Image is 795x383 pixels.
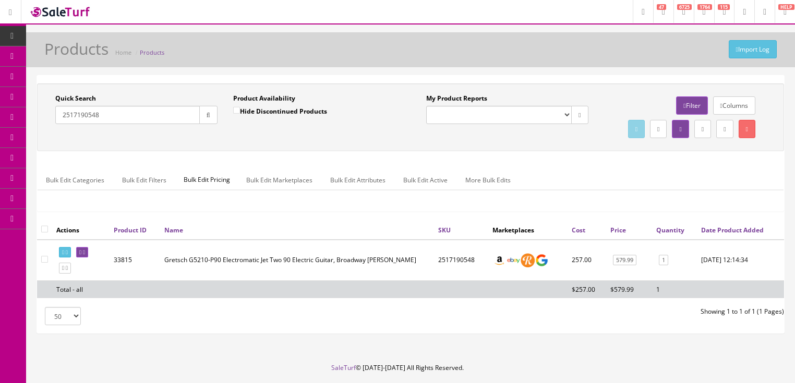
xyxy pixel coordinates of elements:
img: google_shopping [535,253,549,267]
a: SaleTurf [331,363,356,372]
th: Actions [52,220,110,239]
a: Product ID [114,226,147,234]
span: HELP [778,4,794,10]
a: Bulk Edit Filters [114,170,175,190]
td: 257.00 [568,240,606,281]
label: Product Availability [233,94,295,103]
a: Cost [572,226,585,234]
img: amazon [492,253,507,267]
a: Import Log [729,40,777,58]
a: Price [610,226,626,234]
span: 6725 [677,4,692,10]
label: My Product Reports [426,94,487,103]
td: 1 [652,280,697,298]
input: Hide Discontinued Products [233,107,240,114]
a: 1 [659,255,668,266]
td: 2517190548 [434,240,488,281]
a: Quantity [656,226,684,234]
span: 1764 [697,4,712,10]
a: Products [140,48,164,56]
a: Bulk Edit Marketplaces [238,170,321,190]
td: Total - all [52,280,110,298]
label: Quick Search [55,94,96,103]
a: Bulk Edit Categories [38,170,113,190]
input: Search [55,106,200,124]
a: Home [115,48,131,56]
span: Bulk Edit Pricing [176,170,238,190]
td: 33815 [110,240,160,281]
img: SaleTurf [29,5,92,19]
td: 2023-04-25 12:14:34 [697,240,784,281]
h1: Products [44,40,109,57]
td: Gretsch G5210-P90 Electromatic Jet Two 90 Electric Guitar, Broadway Jade [160,240,434,281]
label: Hide Discontinued Products [233,106,327,116]
a: Name [164,226,183,234]
a: Bulk Edit Attributes [322,170,394,190]
span: 115 [718,4,730,10]
a: Columns [713,96,755,115]
td: $257.00 [568,280,606,298]
a: SKU [438,226,451,234]
a: 579.99 [613,255,636,266]
td: $579.99 [606,280,652,298]
img: ebay [507,253,521,267]
a: Bulk Edit Active [395,170,456,190]
a: Filter [676,96,707,115]
th: Marketplaces [488,220,568,239]
span: 47 [657,4,666,10]
a: More Bulk Edits [457,170,519,190]
img: reverb [521,253,535,267]
div: Showing 1 to 1 of 1 (1 Pages) [411,307,792,316]
a: Date Product Added [701,226,764,234]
